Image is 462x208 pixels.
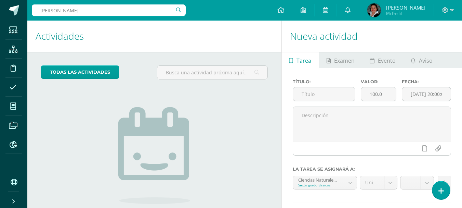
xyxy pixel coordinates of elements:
span: Aviso [419,52,433,69]
span: Mi Perfil [386,10,425,16]
a: Aviso [403,52,440,68]
input: Título [293,87,355,101]
img: c5e15b6d1c97cfcc5e091a47d8fce03b.png [367,3,381,17]
a: Tarea [282,52,319,68]
label: La tarea se asignará a: [293,167,451,172]
input: Fecha de entrega [402,87,451,101]
div: Ciencias Naturales y Tecnología 'compound--Ciencias Naturales y Tecnología' [298,176,339,183]
span: Unidad 4 [365,176,379,189]
a: Ciencias Naturales y Tecnología 'compound--Ciencias Naturales y Tecnología'Sexto grado Básicos [293,176,357,189]
a: todas las Actividades [41,65,119,79]
label: Título: [293,79,356,84]
span: Evento [378,52,396,69]
input: Puntos máximos [361,87,396,101]
a: Examen [319,52,362,68]
span: Examen [334,52,355,69]
h1: Actividades [36,21,273,52]
input: Busca un usuario... [32,4,186,16]
a: Evento [362,52,403,68]
span: [PERSON_NAME] [386,4,425,11]
div: Sexto grado Básicos [298,183,339,187]
label: Fecha: [402,79,451,84]
label: Valor: [361,79,396,84]
a: Unidad 4 [360,176,397,189]
input: Busca una actividad próxima aquí... [157,66,267,79]
img: no_activities.png [118,107,190,204]
h1: Nueva actividad [290,21,454,52]
span: Tarea [296,52,311,69]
